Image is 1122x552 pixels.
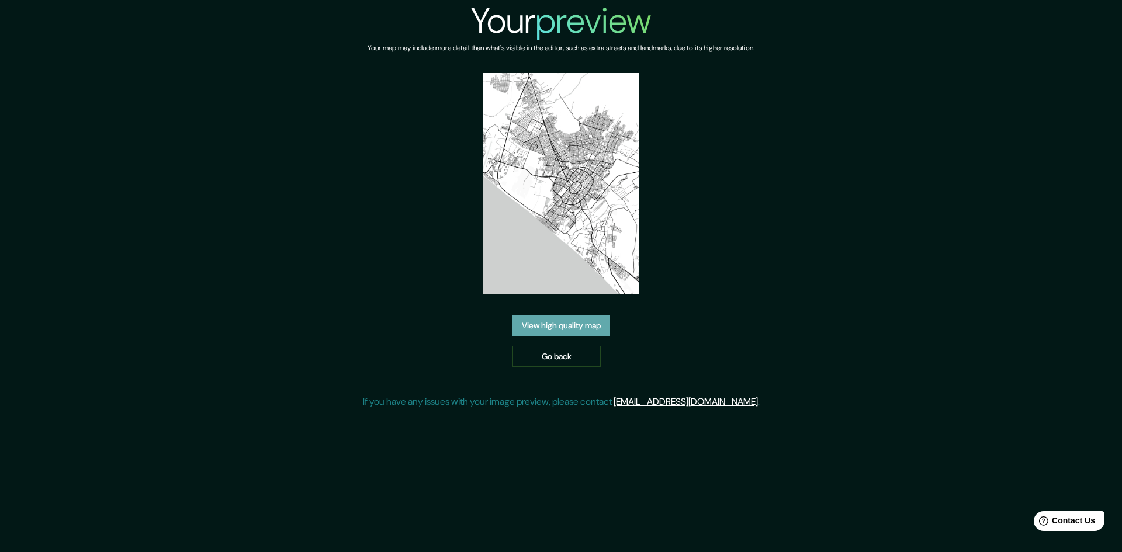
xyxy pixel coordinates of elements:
[363,395,760,409] p: If you have any issues with your image preview, please contact .
[512,315,610,336] a: View high quality map
[512,346,601,367] a: Go back
[483,73,639,294] img: created-map-preview
[614,395,758,408] a: [EMAIL_ADDRESS][DOMAIN_NAME]
[368,42,754,54] h6: Your map may include more detail than what's visible in the editor, such as extra streets and lan...
[1018,506,1109,539] iframe: Help widget launcher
